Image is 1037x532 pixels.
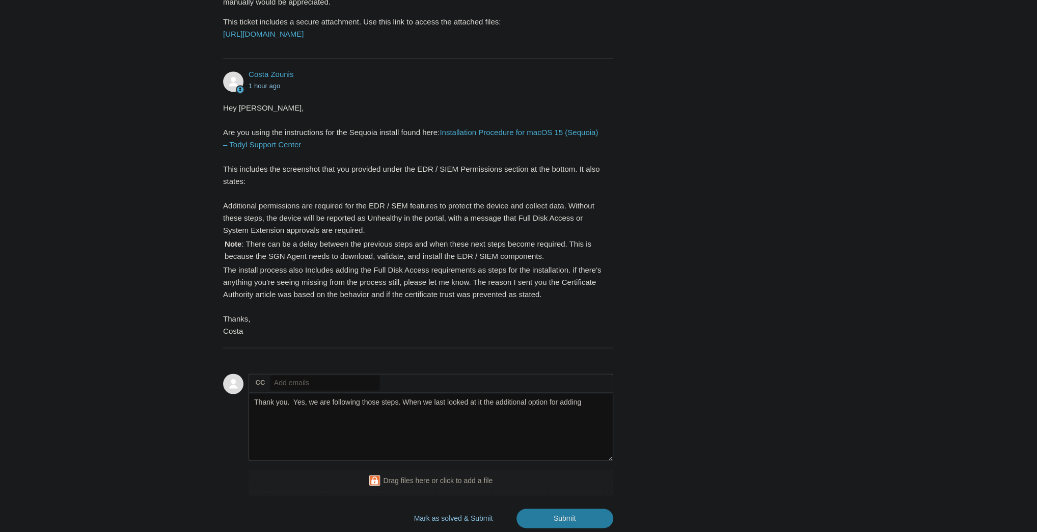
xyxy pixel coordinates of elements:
div: Hey [PERSON_NAME], Are you using the instructions for the Sequoia install found here: This includ... [223,102,603,337]
time: 10/03/2025, 10:36 [249,82,280,90]
a: Costa Zounis [249,70,293,78]
strong: Note [225,240,241,248]
input: Add emails [270,375,379,390]
a: [URL][DOMAIN_NAME] [223,30,304,38]
label: CC [256,375,265,390]
button: Mark as solved & Submit [400,509,507,528]
input: Submit [516,509,613,528]
td: : There can be a delay between the previous steps and when these next steps become required. This... [224,237,602,263]
textarea: Add your reply [249,392,613,461]
a: Installation Procedure for macOS 15 (Sequoia) – Todyl Support Center [223,128,598,149]
p: This ticket includes a secure attachment. Use this link to access the attached files: [223,16,603,40]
